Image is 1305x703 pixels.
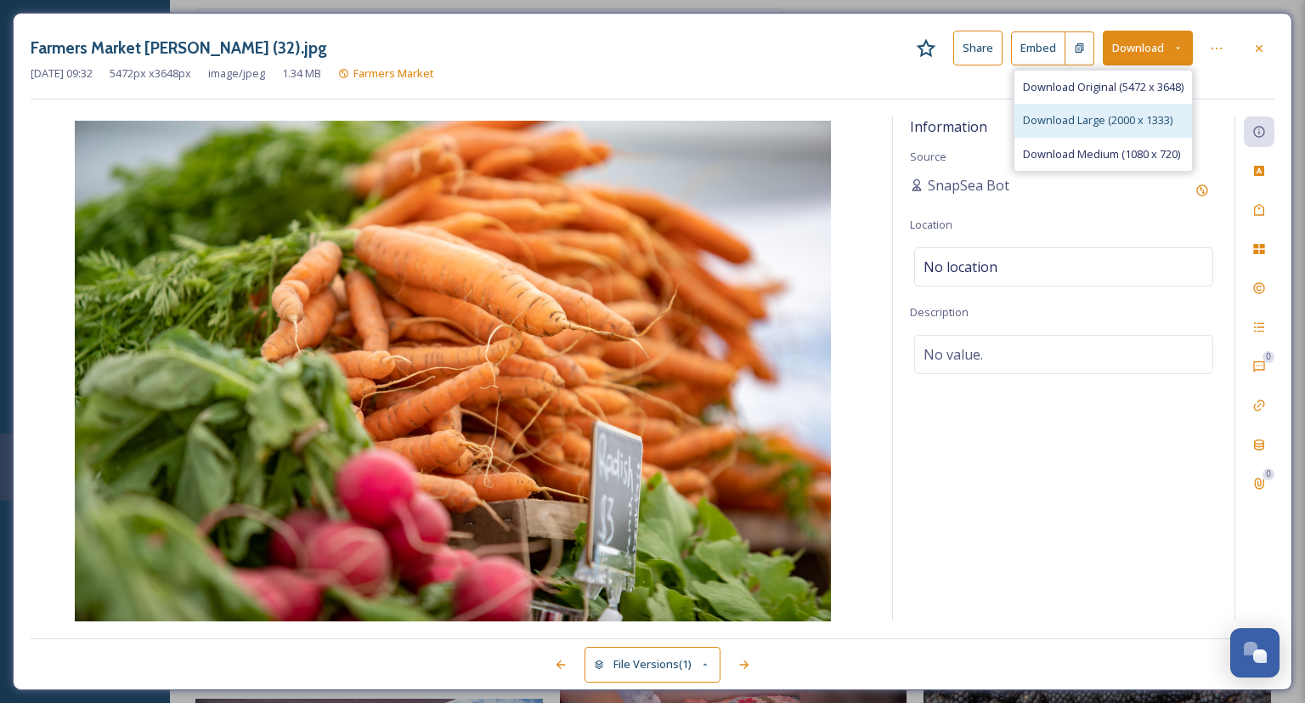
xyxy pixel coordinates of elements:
span: 1.34 MB [282,65,321,82]
span: No value. [924,344,983,365]
button: Embed [1011,31,1065,65]
div: 0 [1263,351,1274,363]
button: Share [953,31,1003,65]
span: Information [910,117,987,136]
span: image/jpeg [208,65,265,82]
span: No location [924,257,997,277]
h3: Farmers Market [PERSON_NAME] (32).jpg [31,36,327,60]
span: Description [910,304,969,320]
span: Farmers Market [353,65,434,81]
span: 5472 px x 3648 px [110,65,191,82]
div: 0 [1263,468,1274,480]
button: Download [1103,31,1193,65]
span: Download Medium (1080 x 720) [1023,146,1180,162]
span: Download Original (5472 x 3648) [1023,79,1184,95]
button: File Versions(1) [585,647,720,682]
span: SnapSea Bot [928,175,1009,196]
span: Download Large (2000 x 1333) [1023,112,1172,128]
span: Source [910,149,946,164]
img: 1kkJcN-W9hAuRatnlznJAMJSWpzL3JE_1.jpg [31,121,875,625]
span: Location [910,217,952,232]
button: Open Chat [1230,628,1280,677]
span: [DATE] 09:32 [31,65,93,82]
